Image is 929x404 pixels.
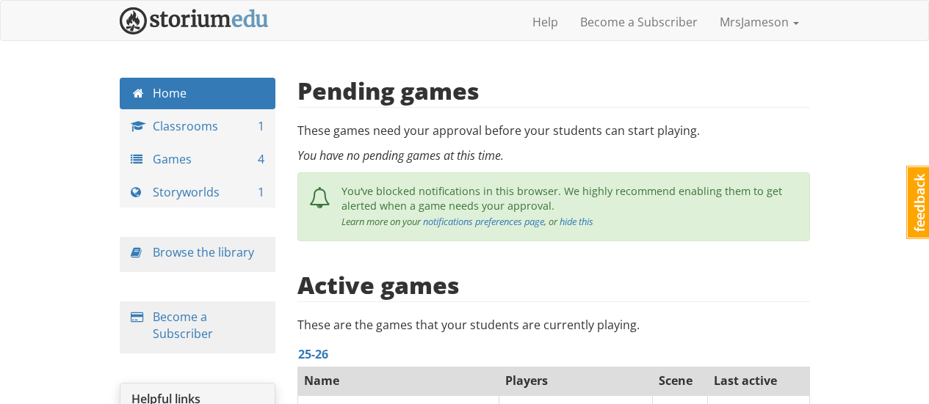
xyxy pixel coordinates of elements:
span: 4 [258,151,264,168]
th: Last active [708,367,809,396]
a: Become a Subscriber [153,309,213,342]
a: Help [521,4,569,40]
p: These games need your approval before your students can start playing. [297,122,810,139]
em: Learn more on your , or [341,215,593,228]
a: 25-26 [298,346,328,362]
a: hide this [560,215,593,228]
span: 1 [258,118,264,135]
em: You have no pending games at this time. [297,147,504,164]
a: Become a Subscriber [569,4,709,40]
a: Browse the library [153,244,254,260]
th: Name [298,367,499,396]
img: StoriumEDU [120,7,269,34]
h2: Active games [297,272,460,298]
a: Storyworlds 1 [120,177,276,208]
a: Home [120,78,276,109]
th: Scene [653,367,708,396]
h2: Pending games [297,78,480,103]
a: MrsJameson [709,4,810,40]
a: notifications preferences page [423,215,544,228]
th: Players [499,367,653,396]
span: 1 [258,184,264,201]
p: You’ve blocked notifications in this browser. We highly recommend enabling them [341,184,798,229]
a: Classrooms 1 [120,111,276,142]
a: Games 4 [120,144,276,175]
p: These are the games that your students are currently playing. [297,317,810,334]
span: to get alerted when a game needs your approval. [341,184,782,213]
